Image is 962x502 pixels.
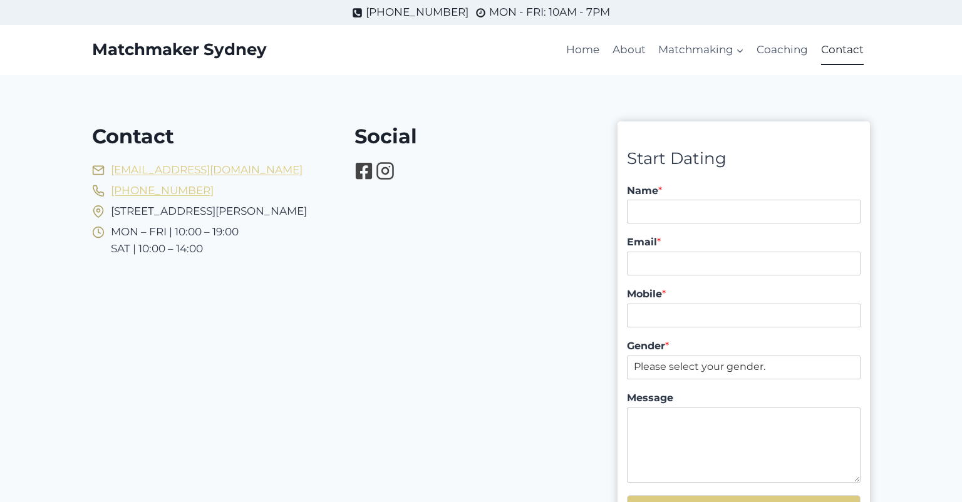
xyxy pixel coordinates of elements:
[489,4,610,21] span: MON - FRI: 10AM - 7PM
[92,182,214,200] a: [PHONE_NUMBER]
[111,163,303,176] a: [EMAIL_ADDRESS][DOMAIN_NAME]
[658,41,744,58] span: Matchmaking
[92,40,267,59] a: Matchmaker Sydney
[354,121,597,151] h1: Social
[627,146,861,172] div: Start Dating
[815,35,870,65] a: Contact
[652,35,750,65] a: Matchmaking
[92,121,334,151] h1: Contact
[111,203,307,220] span: [STREET_ADDRESS][PERSON_NAME]
[627,288,861,301] label: Mobile
[366,4,468,21] span: [PHONE_NUMBER]
[560,35,870,65] nav: Primary
[606,35,652,65] a: About
[627,236,861,249] label: Email
[627,340,861,353] label: Gender
[352,4,468,21] a: [PHONE_NUMBER]
[750,35,814,65] a: Coaching
[627,392,861,405] label: Message
[111,223,239,257] span: MON – FRI | 10:00 – 19:00 SAT | 10:00 – 14:00
[627,185,861,198] label: Name
[627,304,861,327] input: Mobile
[560,35,606,65] a: Home
[111,182,214,199] span: [PHONE_NUMBER]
